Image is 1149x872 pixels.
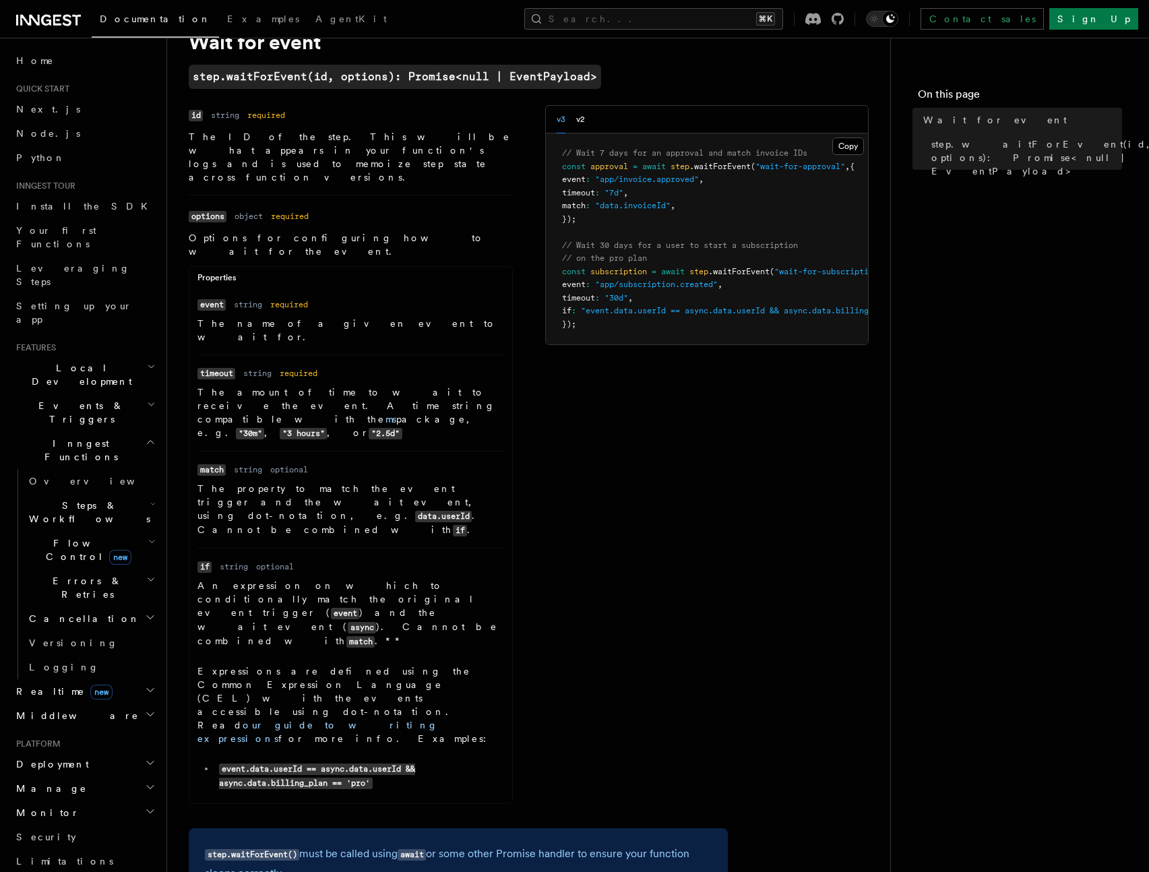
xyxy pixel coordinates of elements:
[197,579,504,648] p: An expression on which to conditionally match the original event trigger ( ) and the wait event (...
[331,608,359,619] code: event
[90,685,113,699] span: new
[16,832,76,842] span: Security
[24,536,148,563] span: Flow Control
[671,162,689,171] span: step
[11,356,158,394] button: Local Development
[24,531,158,569] button: Flow Controlnew
[923,113,1067,127] span: Wait for event
[11,709,139,722] span: Middleware
[16,263,130,287] span: Leveraging Steps
[562,267,586,276] span: const
[623,188,628,197] span: ,
[346,636,375,648] code: match
[205,849,299,861] code: step.waitForEvent()
[562,319,576,329] span: });
[11,739,61,749] span: Platform
[197,561,212,573] code: if
[11,394,158,431] button: Events & Triggers
[234,464,262,475] dd: string
[189,110,203,121] code: id
[398,849,426,861] code: await
[604,188,623,197] span: "7d"
[642,162,666,171] span: await
[415,511,472,522] code: data.userId
[11,469,158,679] div: Inngest Functions
[11,49,158,73] a: Home
[197,664,504,745] p: Expressions are defined using the Common Expression Language (CEL) with the events accessible usi...
[652,267,656,276] span: =
[280,428,327,439] code: "3 hours"
[29,662,99,673] span: Logging
[590,162,628,171] span: approval
[24,612,140,625] span: Cancellation
[24,631,158,655] a: Versioning
[11,256,158,294] a: Leveraging Steps
[236,428,264,439] code: "30m"
[243,368,272,379] dd: string
[11,776,158,801] button: Manage
[11,146,158,170] a: Python
[16,201,156,212] span: Install the SDK
[11,121,158,146] a: Node.js
[918,86,1122,108] h4: On this page
[586,280,590,289] span: :
[100,13,211,24] span: Documentation
[751,162,755,171] span: (
[562,280,586,289] span: event
[562,175,586,184] span: event
[845,162,850,171] span: ,
[866,11,898,27] button: Toggle dark mode
[586,201,590,210] span: :
[595,175,699,184] span: "app/invoice.approved"
[369,428,402,439] code: "2.5d"
[595,201,671,210] span: "data.invoiceId"
[24,569,158,606] button: Errors & Retries
[595,188,600,197] span: :
[11,782,87,795] span: Manage
[197,368,235,379] code: timeout
[197,385,504,440] p: The amount of time to wait to receive the event. A time string compatible with the package, e.g. ...
[756,12,775,26] kbd: ⌘K
[11,97,158,121] a: Next.js
[562,241,798,250] span: // Wait 30 days for a user to start a subscription
[11,431,158,469] button: Inngest Functions
[11,806,80,819] span: Monitor
[921,8,1044,30] a: Contact sales
[11,801,158,825] button: Monitor
[11,757,89,771] span: Deployment
[524,8,783,30] button: Search...⌘K
[832,137,864,155] button: Copy
[29,637,118,648] span: Versioning
[16,856,113,867] span: Limitations
[256,561,294,572] dd: optional
[24,499,150,526] span: Steps & Workflows
[189,65,601,89] a: step.waitForEvent(id, options): Promise<null | EventPayload>
[755,162,845,171] span: "wait-for-approval"
[576,106,585,133] button: v2
[11,294,158,332] a: Setting up your app
[219,4,307,36] a: Examples
[280,368,317,379] dd: required
[16,104,80,115] span: Next.js
[11,342,56,353] span: Features
[315,13,387,24] span: AgentKit
[718,280,722,289] span: ,
[11,685,113,698] span: Realtime
[926,132,1122,183] a: step.waitForEvent(id, options): Promise<null | EventPayload>
[11,194,158,218] a: Install the SDK
[562,293,595,303] span: timeout
[770,267,774,276] span: (
[581,306,939,315] span: "event.data.userId == async.data.userId && async.data.billing_plan == 'pro'"
[348,622,376,633] code: async
[11,825,158,849] a: Security
[689,162,751,171] span: .waitForEvent
[1049,8,1138,30] a: Sign Up
[24,469,158,493] a: Overview
[11,181,75,191] span: Inngest tour
[661,267,685,276] span: await
[708,267,770,276] span: .waitForEvent
[227,13,299,24] span: Examples
[197,720,438,744] a: our guide to writing expressions
[197,299,226,311] code: event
